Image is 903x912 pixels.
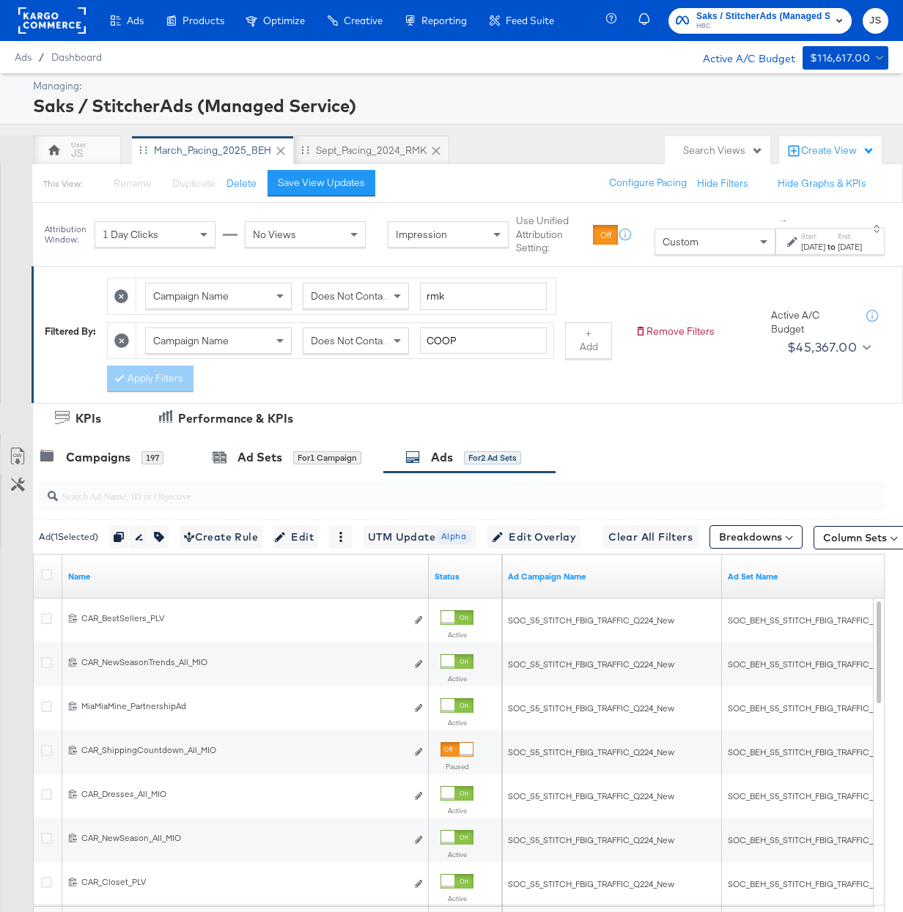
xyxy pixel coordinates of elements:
span: Duplicate [172,177,215,190]
label: Active [441,718,473,727]
span: Create Rule [184,528,258,546]
span: Does Not Contain [311,334,391,347]
span: Creative [344,15,383,26]
span: Reporting [421,15,467,26]
div: KPIs [75,410,101,427]
label: End: [838,231,862,241]
button: Breakdowns [709,525,803,549]
button: JS [863,8,888,34]
button: Create Rule [180,525,262,549]
span: SOC_S5_STITCH_FBIG_TRAFFIC_Q224_New [508,790,674,801]
div: Drag to reorder tab [301,146,309,154]
div: Attribution Window: [44,224,87,245]
span: Optimize [263,15,305,26]
input: Search Ad Name, ID or Objective [58,475,811,504]
span: SOC_S5_STITCH_FBIG_TRAFFIC_Q224_New [508,615,674,626]
span: JS [869,12,882,29]
span: / [32,51,51,63]
a: Ad Name. [68,571,423,582]
span: Feed Suite [506,15,554,26]
div: Performance & KPIs [178,410,293,427]
button: Saks / StitcherAds (Managed Service)HBC [668,8,852,34]
div: Managing: [33,79,885,93]
div: [DATE] [838,241,862,253]
div: Sept_Pacing_2024_RMK [316,144,427,157]
button: Save View Updates [268,170,375,196]
button: Clear All Filters [602,525,699,549]
div: Create View [801,144,874,158]
button: $116,617.00 [803,46,888,70]
button: Hide Filters [697,177,748,190]
div: Ad ( 1 Selected) [39,530,98,544]
span: 1 Day Clicks [103,228,158,241]
label: Active [441,894,473,903]
div: Active A/C Budget [688,46,795,68]
button: UTM UpdateAlpha [364,525,476,549]
div: CAR_Closet_PLV [81,877,406,889]
button: Edit [273,525,318,549]
div: Search Views [683,144,763,157]
div: $45,367.00 [787,336,857,358]
span: ↑ [777,218,791,223]
input: Enter a search term [420,327,547,355]
div: Drag to reorder tab [139,146,147,154]
a: Dashboard [51,51,102,63]
label: Start: [801,231,825,241]
span: Does Not Contain [311,289,391,303]
button: Delete [226,177,257,190]
button: + Add [565,322,612,359]
div: CAR_NewSeasonTrends_All_MIO [81,657,406,669]
div: March_Pacing_2025_BEH [154,144,271,157]
label: Paused [441,762,473,771]
div: JS [71,147,83,160]
div: Filtered By: [45,325,96,338]
label: Active [441,674,473,683]
a: Name of Campaign this Ad belongs to. [508,571,716,582]
div: Campaigns [66,449,130,466]
div: Saks / StitcherAds (Managed Service) [33,93,885,118]
div: for 2 Ad Sets [464,451,521,464]
span: SOC_S5_STITCH_FBIG_TRAFFIC_Q224_New [508,702,674,713]
span: Edit Overlay [492,528,576,546]
strong: to [825,241,838,252]
span: Products [183,15,224,26]
label: Active [441,850,473,859]
div: $116,617.00 [810,49,870,67]
label: Active [441,630,473,639]
span: Clear All Filters [608,528,693,546]
button: $45,367.00 [781,335,874,359]
span: Alpha [435,530,472,544]
div: CAR_ShippingCountdown_All_MIO [81,745,406,757]
span: HBC [696,21,830,32]
div: for 1 Campaign [293,451,361,464]
span: Saks / StitcherAds (Managed Service) [696,9,830,24]
span: Ads [127,15,144,26]
span: SOC_S5_STITCH_FBIG_TRAFFIC_Q224_New [508,878,674,889]
a: Shows the current state of your Ad. [435,571,496,582]
span: SOC_S5_STITCH_FBIG_TRAFFIC_Q224_New [508,659,674,670]
span: No Views [253,228,296,241]
span: Campaign Name [153,289,229,303]
input: Enter a search term [420,283,547,310]
div: CAR_Dresses_All_MIO [81,789,406,801]
div: CAR_NewSeason_All_MIO [81,833,406,845]
button: Edit Overlay [487,525,580,549]
div: MiaMiaMine_PartnershipAd [81,701,406,713]
div: Save View Updates [278,176,365,190]
label: Active [441,806,473,815]
div: Active A/C Budget [771,308,852,335]
button: Configure Pacing [599,170,697,196]
span: SOC_S5_STITCH_FBIG_TRAFFIC_Q224_New [508,746,674,757]
span: Edit [278,528,314,546]
span: SOC_S5_STITCH_FBIG_TRAFFIC_Q224_New [508,834,674,845]
span: Impression [396,228,447,241]
button: Hide Graphs & KPIs [778,177,866,190]
div: CAR_BestSellers_PLV [81,613,406,625]
button: Remove Filters [635,325,715,338]
div: This View: [43,178,82,190]
span: Ads [15,51,32,63]
div: Ad Sets [237,449,282,466]
span: Campaign Name [153,334,229,347]
div: Ads [431,449,453,466]
span: Custom [663,235,699,248]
